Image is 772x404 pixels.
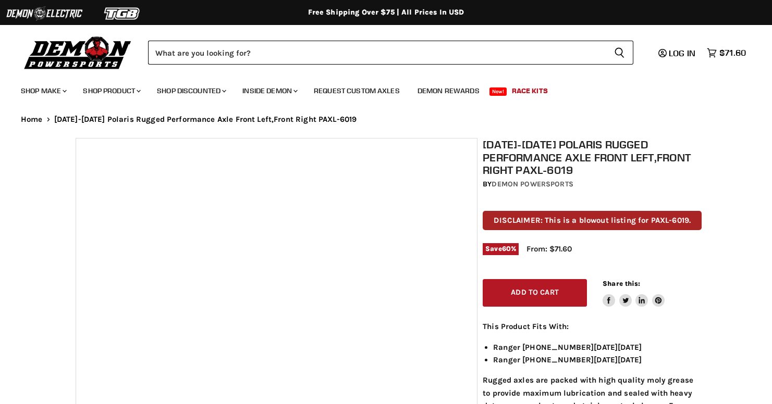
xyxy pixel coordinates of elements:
span: Save % [483,243,519,255]
a: $71.60 [702,45,751,60]
div: by [483,179,702,190]
a: Demon Rewards [410,80,487,102]
span: $71.60 [719,48,746,58]
form: Product [148,41,633,65]
span: Add to cart [511,288,559,297]
span: 60 [502,245,511,253]
span: [DATE]-[DATE] Polaris Rugged Performance Axle Front Left,Front Right PAXL-6019 [54,115,357,124]
a: Demon Powersports [492,180,573,188]
p: DISCLAIMER: This is a blowout listing for PAXL-6019. [483,211,702,230]
aside: Share this: [603,279,665,307]
img: Demon Powersports [21,34,135,71]
p: This Product Fits With: [483,320,702,333]
a: Home [21,115,43,124]
button: Search [606,41,633,65]
li: Ranger [PHONE_NUMBER][DATE][DATE] [493,353,702,366]
button: Add to cart [483,279,587,307]
span: New! [489,87,507,96]
a: Log in [654,48,702,58]
span: Share this: [603,280,640,287]
a: Request Custom Axles [306,80,408,102]
span: From: $71.60 [526,244,572,254]
li: Ranger [PHONE_NUMBER][DATE][DATE] [493,341,702,353]
span: Log in [669,48,695,58]
a: Inside Demon [235,80,304,102]
ul: Main menu [13,76,743,102]
a: Race Kits [504,80,556,102]
a: Shop Discounted [149,80,232,102]
h1: [DATE]-[DATE] Polaris Rugged Performance Axle Front Left,Front Right PAXL-6019 [483,138,702,176]
img: Demon Electric Logo 2 [5,4,83,23]
input: Search [148,41,606,65]
img: TGB Logo 2 [83,4,162,23]
a: Shop Make [13,80,73,102]
a: Shop Product [75,80,147,102]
